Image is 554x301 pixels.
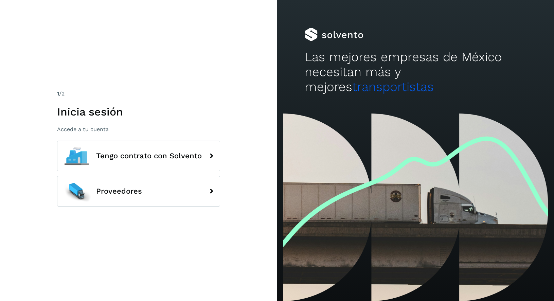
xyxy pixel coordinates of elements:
button: Proveedores [57,176,220,207]
span: transportistas [352,79,434,94]
span: 1 [57,90,59,97]
h1: Inicia sesión [57,105,220,118]
p: Accede a tu cuenta [57,126,220,132]
h2: Las mejores empresas de México necesitan más y mejores [305,50,526,95]
div: /2 [57,90,220,98]
button: Tengo contrato con Solvento [57,141,220,171]
span: Tengo contrato con Solvento [96,152,202,160]
span: Proveedores [96,187,142,195]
